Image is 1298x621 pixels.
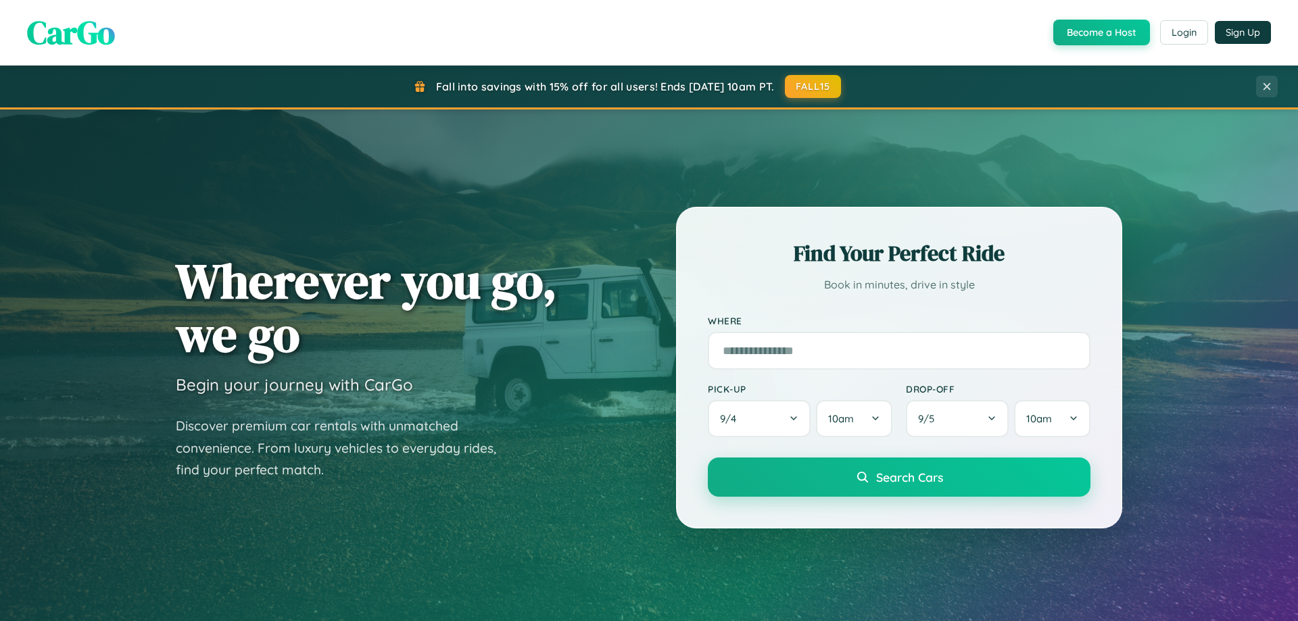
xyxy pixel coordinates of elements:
[176,374,413,395] h3: Begin your journey with CarGo
[708,275,1090,295] p: Book in minutes, drive in style
[816,400,892,437] button: 10am
[436,80,775,93] span: Fall into savings with 15% off for all users! Ends [DATE] 10am PT.
[708,400,811,437] button: 9/4
[176,415,514,481] p: Discover premium car rentals with unmatched convenience. From luxury vehicles to everyday rides, ...
[27,10,115,55] span: CarGo
[708,315,1090,326] label: Where
[1026,412,1052,425] span: 10am
[906,383,1090,395] label: Drop-off
[708,383,892,395] label: Pick-up
[1215,21,1271,44] button: Sign Up
[1014,400,1090,437] button: 10am
[720,412,743,425] span: 9 / 4
[1160,20,1208,45] button: Login
[828,412,854,425] span: 10am
[906,400,1009,437] button: 9/5
[708,457,1090,497] button: Search Cars
[1053,20,1150,45] button: Become a Host
[708,239,1090,268] h2: Find Your Perfect Ride
[918,412,941,425] span: 9 / 5
[785,75,842,98] button: FALL15
[876,470,943,485] span: Search Cars
[176,254,557,361] h1: Wherever you go, we go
